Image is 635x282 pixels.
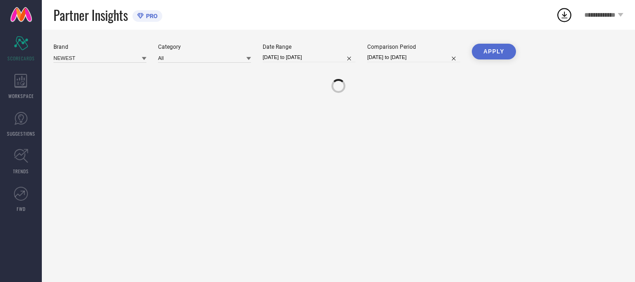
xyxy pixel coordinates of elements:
span: PRO [144,13,158,20]
div: Brand [53,44,146,50]
span: SUGGESTIONS [7,130,35,137]
span: Partner Insights [53,6,128,25]
button: APPLY [472,44,516,59]
input: Select date range [263,52,356,62]
span: WORKSPACE [8,92,34,99]
input: Select comparison period [367,52,460,62]
span: SCORECARDS [7,55,35,62]
div: Date Range [263,44,356,50]
div: Category [158,44,251,50]
div: Open download list [556,7,573,23]
span: FWD [17,205,26,212]
div: Comparison Period [367,44,460,50]
span: TRENDS [13,168,29,175]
